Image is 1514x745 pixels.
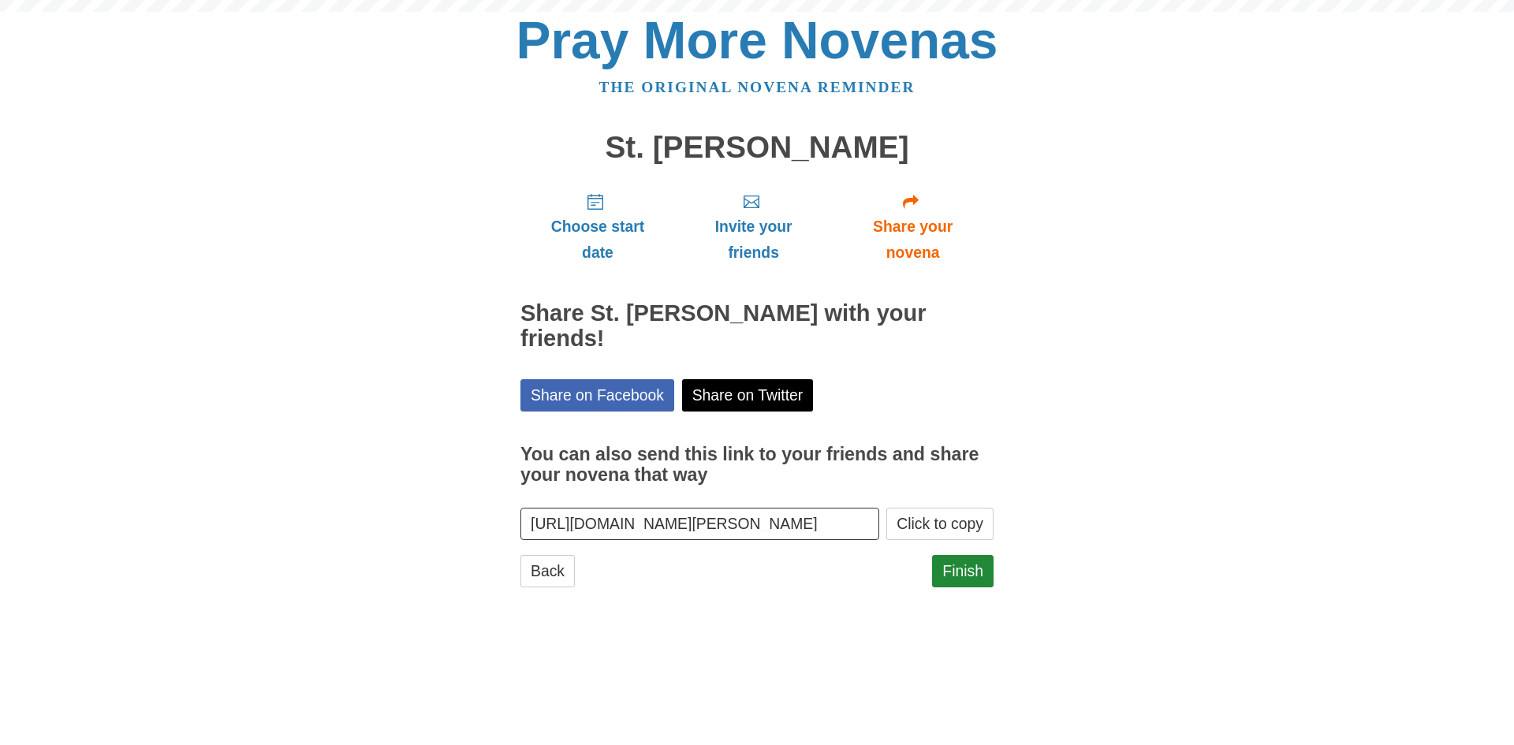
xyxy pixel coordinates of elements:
[691,214,816,266] span: Invite your friends
[520,445,994,485] h3: You can also send this link to your friends and share your novena that way
[516,11,998,69] a: Pray More Novenas
[932,555,994,587] a: Finish
[675,180,832,274] a: Invite your friends
[520,180,675,274] a: Choose start date
[832,180,994,274] a: Share your novena
[848,214,978,266] span: Share your novena
[520,131,994,165] h1: St. [PERSON_NAME]
[520,301,994,352] h2: Share St. [PERSON_NAME] with your friends!
[682,379,814,412] a: Share on Twitter
[886,508,994,540] button: Click to copy
[520,379,674,412] a: Share on Facebook
[599,79,915,95] a: The original novena reminder
[536,214,659,266] span: Choose start date
[520,555,575,587] a: Back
